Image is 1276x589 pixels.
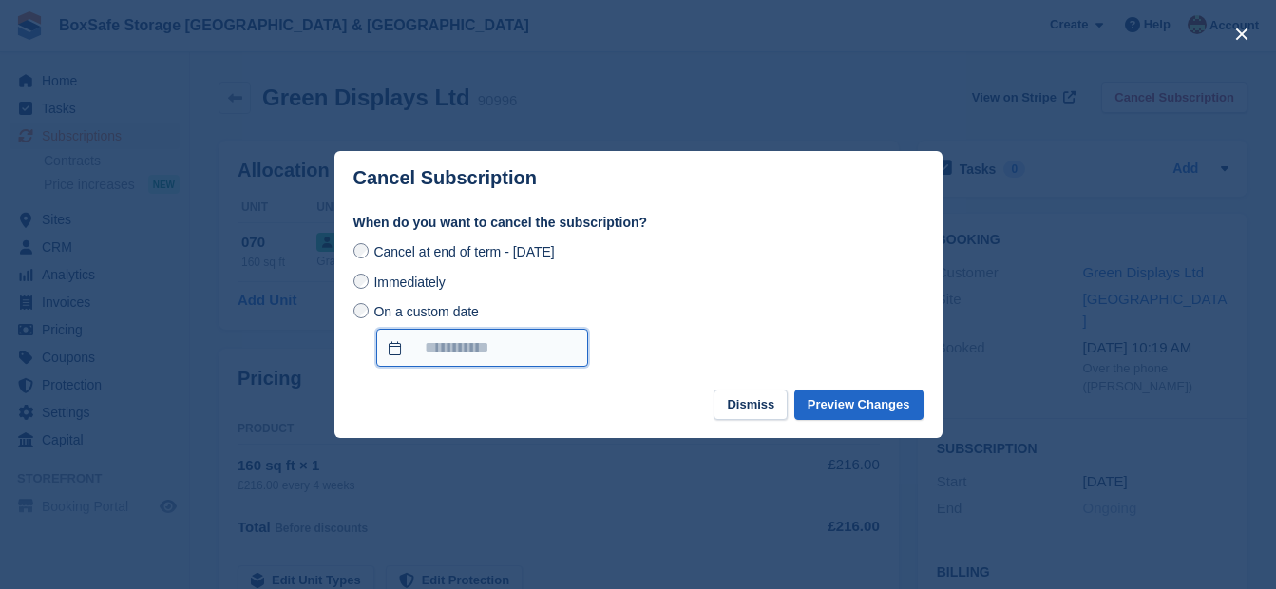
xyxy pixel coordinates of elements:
[376,329,588,367] input: On a custom date
[353,213,924,233] label: When do you want to cancel the subscription?
[373,304,479,319] span: On a custom date
[714,389,788,421] button: Dismiss
[794,389,924,421] button: Preview Changes
[373,275,445,290] span: Immediately
[353,274,369,289] input: Immediately
[353,167,537,189] p: Cancel Subscription
[1227,19,1257,49] button: close
[353,243,369,258] input: Cancel at end of term - [DATE]
[373,244,554,259] span: Cancel at end of term - [DATE]
[353,303,369,318] input: On a custom date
